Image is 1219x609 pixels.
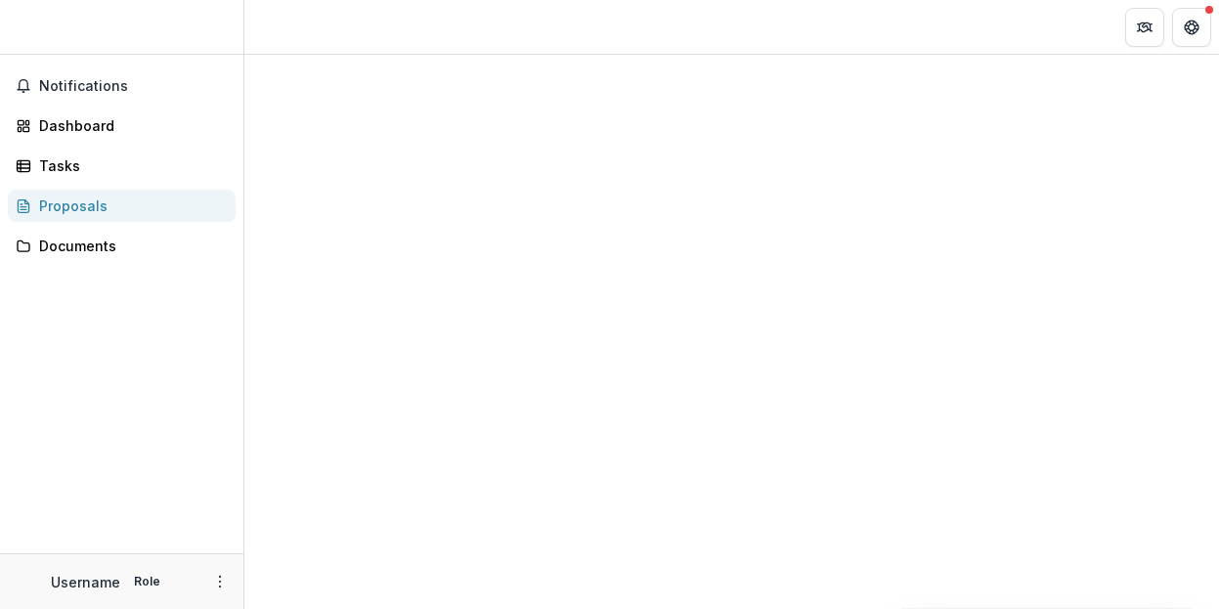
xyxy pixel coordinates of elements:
a: Documents [8,230,236,262]
a: Proposals [8,190,236,222]
button: Partners [1125,8,1164,47]
button: More [208,570,232,593]
a: Dashboard [8,109,236,142]
p: Role [128,573,166,590]
button: Notifications [8,70,236,102]
span: Notifications [39,78,228,95]
div: Dashboard [39,115,220,136]
button: Get Help [1172,8,1211,47]
div: Proposals [39,196,220,216]
p: Username [51,572,120,592]
div: Tasks [39,155,220,176]
a: Tasks [8,150,236,182]
div: Documents [39,236,220,256]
